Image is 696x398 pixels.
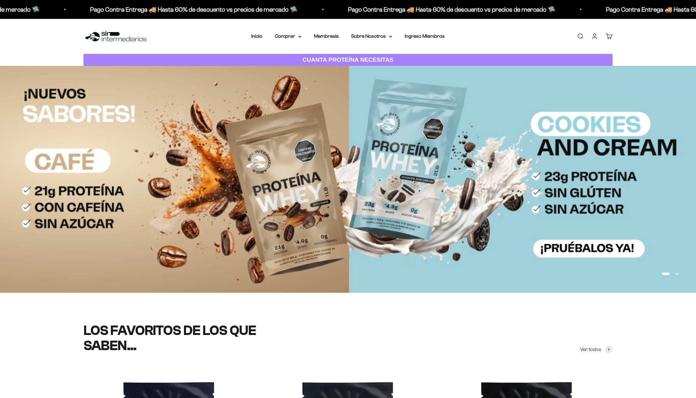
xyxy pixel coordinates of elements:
p: Pago Contra Entrega 🚚 Hasta 60% de descuento vs precios de mercado 🛸 [337,4,545,14]
summary: Sobre Nosotros [351,32,392,40]
strong: CUANTA PROTEÍNA NECESITAS [303,56,394,63]
a: Inicio [251,33,262,39]
a: CUANTA PROTEÍNA NECESITAS [83,54,613,66]
a: Ingreso Miembros [405,33,445,39]
a: Ver todos [580,345,613,354]
a: Membresía [314,33,339,39]
split-lines: LOS FAVORITOS DE LOS QUE SABEN... [83,323,256,353]
summary: Comprar [275,32,301,40]
p: Pago Contra Entrega 🚚 Hasta 60% de descuento vs precios de mercado 🛸 [79,4,287,14]
span: Ver todos [580,345,601,354]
